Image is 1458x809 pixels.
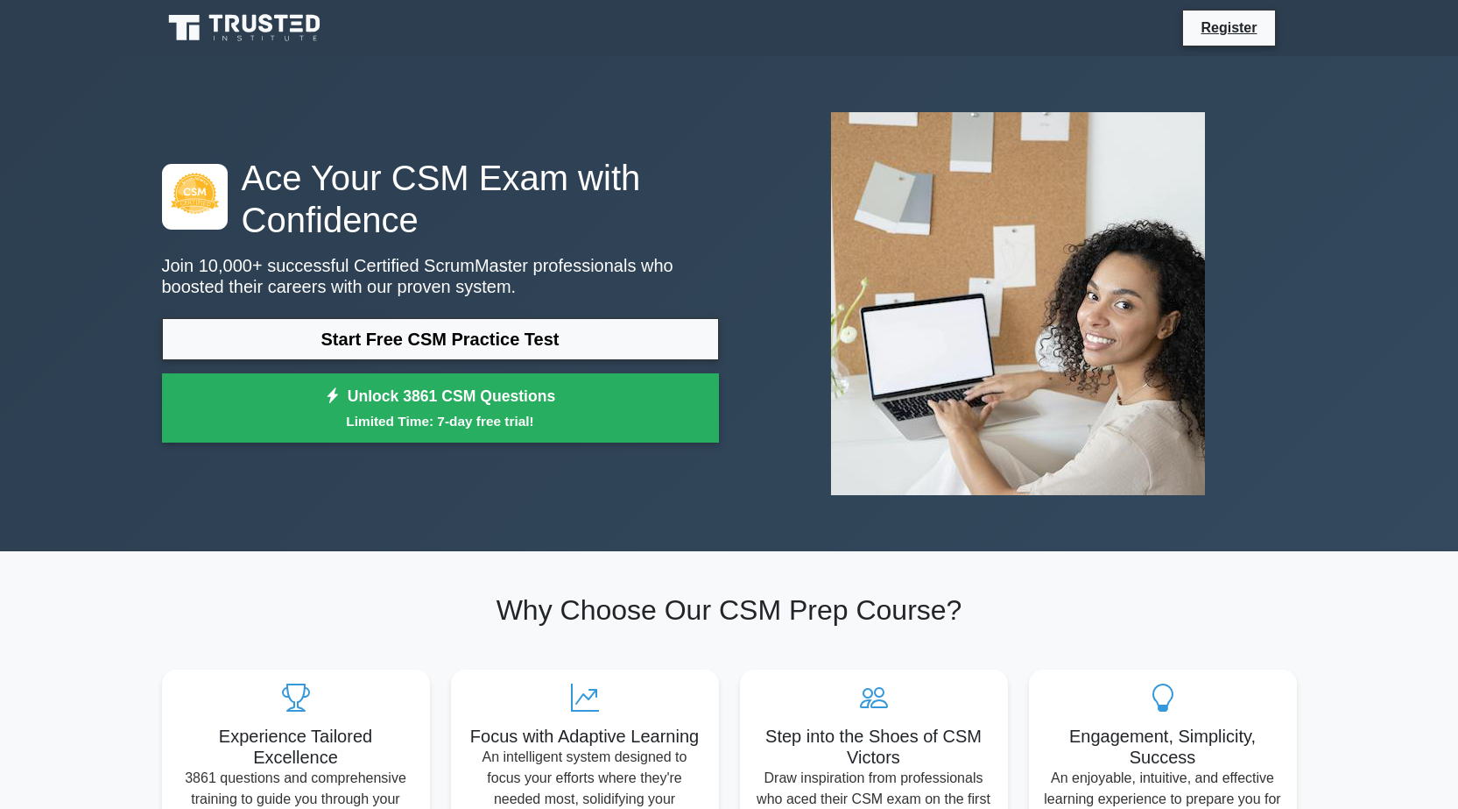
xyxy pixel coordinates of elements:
a: Unlock 3861 CSM QuestionsLimited Time: 7-day free trial! [162,373,719,444]
h5: Focus with Adaptive Learning [465,726,705,747]
a: Register [1190,17,1267,39]
h5: Experience Tailored Excellence [176,726,416,768]
h2: Why Choose Our CSM Prep Course? [162,593,1297,627]
h5: Step into the Shoes of CSM Victors [754,726,994,768]
a: Start Free CSM Practice Test [162,318,719,360]
small: Limited Time: 7-day free trial! [184,411,697,431]
p: Join 10,000+ successful Certified ScrumMaster professionals who boosted their careers with our pr... [162,255,719,297]
h1: Ace Your CSM Exam with Confidence [162,157,719,241]
h5: Engagement, Simplicity, Success [1043,726,1283,768]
